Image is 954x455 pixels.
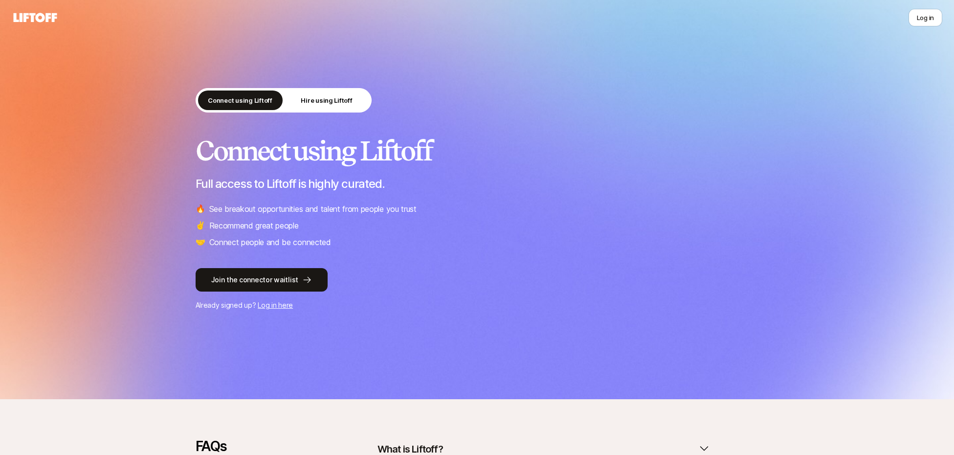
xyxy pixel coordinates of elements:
a: Join the connector waitlist [196,268,759,292]
p: Recommend great people [209,219,299,232]
button: Join the connector waitlist [196,268,328,292]
p: Hire using Liftoff [301,95,352,105]
a: Log in here [258,301,293,309]
span: 🔥 [196,203,205,215]
span: 🤝 [196,236,205,249]
p: Already signed up? [196,299,759,311]
p: Connect using Liftoff [208,95,272,105]
p: FAQs [196,438,333,454]
h2: Connect using Liftoff [196,136,759,165]
p: Full access to Liftoff is highly curated. [196,177,759,191]
p: Connect people and be connected [209,236,331,249]
p: See breakout opportunities and talent from people you trust [209,203,417,215]
button: Log in [909,9,942,26]
span: ✌️ [196,219,205,232]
